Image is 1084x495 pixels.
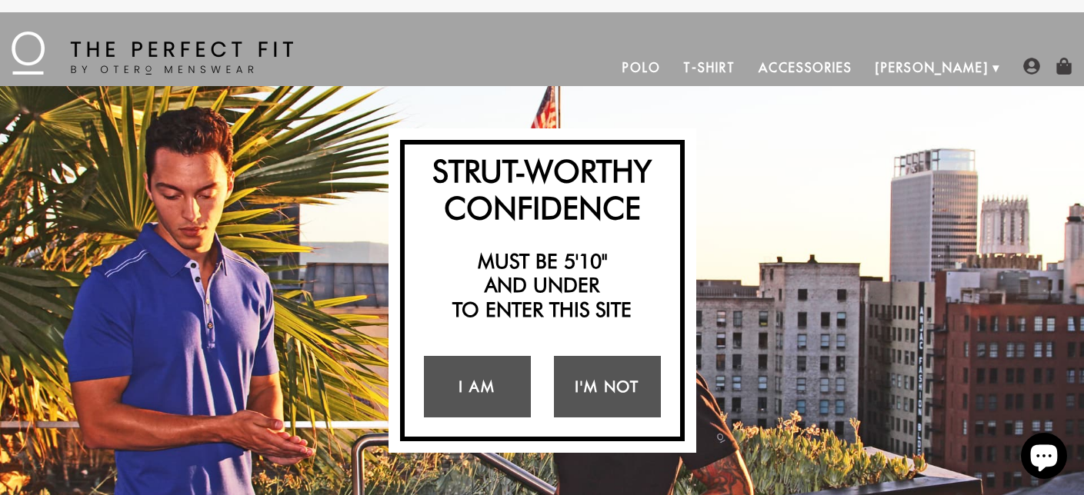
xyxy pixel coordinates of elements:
[1016,433,1072,483] inbox-online-store-chat: Shopify online store chat
[611,49,672,86] a: Polo
[554,356,661,417] a: I'm Not
[747,49,864,86] a: Accessories
[1056,58,1072,75] img: shopping-bag-icon.png
[1023,58,1040,75] img: user-account-icon.png
[412,249,672,321] h2: Must be 5'10" and under to enter this site
[672,49,746,86] a: T-Shirt
[424,356,531,417] a: I Am
[412,152,672,226] h2: Strut-Worthy Confidence
[12,32,293,75] img: The Perfect Fit - by Otero Menswear - Logo
[864,49,1000,86] a: [PERSON_NAME]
